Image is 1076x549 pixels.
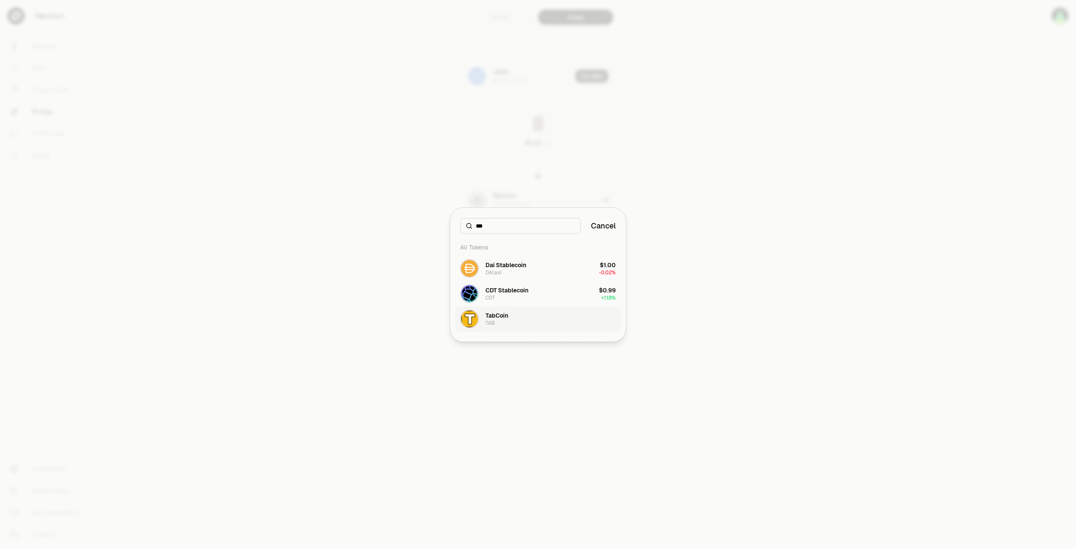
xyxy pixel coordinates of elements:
[599,269,616,276] span: -0.02%
[455,256,621,281] button: DAI.axl LogoDai StablecoinDAI.axl$1.00-0.02%
[455,239,621,256] div: All Tokens
[600,261,616,269] div: $1.00
[455,306,621,332] button: TAB LogoTabCoinTAB
[485,320,495,326] div: TAB
[601,294,616,301] span: + 1.18%
[485,311,508,320] div: TabCoin
[461,260,478,277] img: DAI.axl Logo
[485,294,495,301] div: CDT
[599,286,616,294] div: $0.99
[455,281,621,306] button: CDT LogoCDT StablecoinCDT$0.99+1.18%
[485,269,501,276] div: DAI.axl
[461,310,478,327] img: TAB Logo
[485,261,526,269] div: Dai Stablecoin
[591,220,616,232] button: Cancel
[461,285,478,302] img: CDT Logo
[485,286,528,294] div: CDT Stablecoin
